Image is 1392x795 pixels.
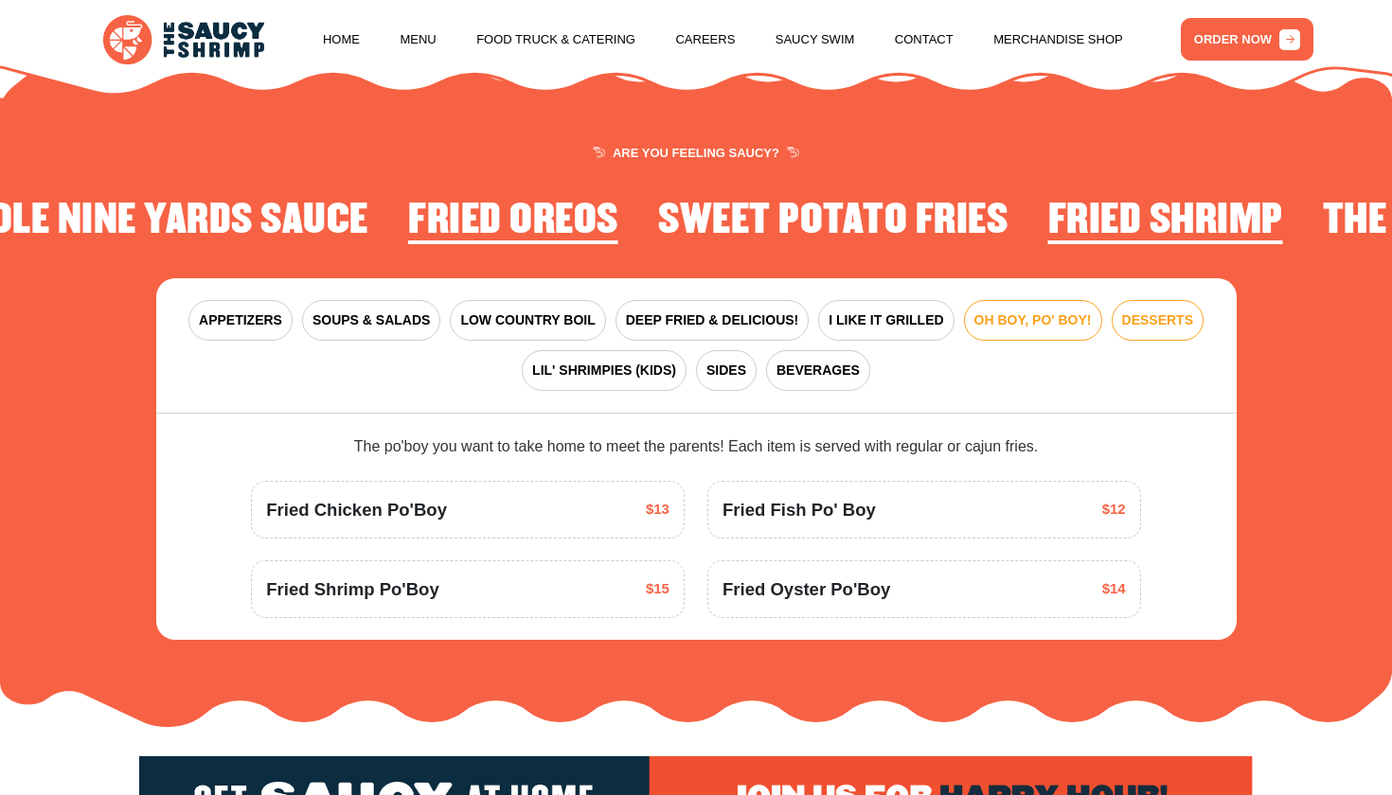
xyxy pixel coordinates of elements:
[408,198,618,249] li: 3 of 4
[103,15,264,64] img: logo
[646,499,669,521] span: $13
[199,310,282,330] span: APPETIZERS
[616,300,810,341] button: DEEP FRIED & DELICIOUS!
[658,198,1008,243] h2: Sweet Potato Fries
[696,350,757,391] button: SIDES
[188,300,293,341] button: APPETIZERS
[1122,310,1193,330] span: DESSERTS
[723,576,890,603] span: Fried Oyster Po'Boy
[251,435,1141,458] div: The po'boy you want to take home to meet the parents! Each item is served with regular or cajun f...
[408,198,618,243] h2: Fried Oreos
[626,310,799,330] span: DEEP FRIED & DELICIOUS!
[706,361,746,380] span: SIDES
[993,4,1123,76] a: Merchandise Shop
[266,497,447,523] span: Fried Chicken Po'Boy
[646,578,669,600] span: $15
[895,4,954,76] a: Contact
[723,497,876,523] span: Fried Fish Po' Boy
[400,4,436,76] a: Menu
[522,350,687,391] button: LIL' SHRIMPIES (KIDS)
[829,310,943,330] span: I LIKE IT GRILLED
[1102,578,1126,600] span: $14
[266,576,438,603] span: Fried Shrimp Po'Boy
[766,350,870,391] button: BEVERAGES
[460,310,595,330] span: LOW COUNTRY BOIL
[964,300,1102,341] button: OH BOY, PO' BOY!
[818,300,954,341] button: I LIKE IT GRILLED
[593,147,799,159] span: ARE YOU FEELING SAUCY?
[323,4,360,76] a: Home
[476,4,635,76] a: Food Truck & Catering
[312,310,430,330] span: SOUPS & SALADS
[974,310,1092,330] span: OH BOY, PO' BOY!
[1112,300,1204,341] button: DESSERTS
[1048,198,1283,249] li: 1 of 4
[302,300,440,341] button: SOUPS & SALADS
[1181,18,1312,61] a: ORDER NOW
[450,300,605,341] button: LOW COUNTRY BOIL
[658,198,1008,249] li: 4 of 4
[776,4,855,76] a: Saucy Swim
[1102,499,1126,521] span: $12
[675,4,735,76] a: Careers
[1048,198,1283,243] h2: Fried Shrimp
[532,361,676,380] span: LIL' SHRIMPIES (KIDS)
[776,361,860,380] span: BEVERAGES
